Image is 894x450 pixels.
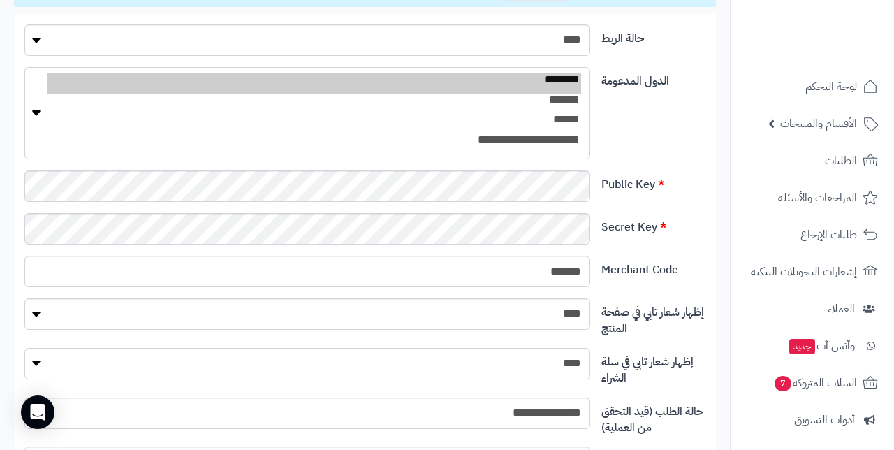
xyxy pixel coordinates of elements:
[799,39,881,68] img: logo-2.png
[828,299,855,319] span: العملاء
[596,213,711,235] label: Secret Key
[805,77,857,96] span: لوحة التحكم
[775,376,791,391] span: 7
[596,298,711,337] label: إظهار شعار تابي في صفحة المنتج
[778,188,857,208] span: المراجعات والأسئلة
[751,262,857,282] span: إشعارات التحويلات البنكية
[739,255,886,289] a: إشعارات التحويلات البنكية
[739,70,886,103] a: لوحة التحكم
[739,366,886,400] a: السلات المتروكة7
[739,218,886,252] a: طلبات الإرجاع
[596,170,711,193] label: Public Key
[780,114,857,133] span: الأقسام والمنتجات
[794,410,855,430] span: أدوات التسويق
[596,256,711,278] label: Merchant Code
[739,181,886,215] a: المراجعات والأسئلة
[739,144,886,177] a: الطلبات
[596,24,711,47] label: حالة الربط
[596,398,711,436] label: حالة الطلب (قيد التحقق من العملية)
[825,151,857,170] span: الطلبات
[21,395,54,429] div: Open Intercom Messenger
[596,348,711,386] label: إظهار شعار تابي في سلة الشراء
[788,336,855,356] span: وآتس آب
[789,339,815,354] span: جديد
[739,329,886,363] a: وآتس آبجديد
[739,403,886,437] a: أدوات التسويق
[773,373,857,393] span: السلات المتروكة
[800,225,857,245] span: طلبات الإرجاع
[739,292,886,326] a: العملاء
[596,67,711,89] label: الدول المدعومة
